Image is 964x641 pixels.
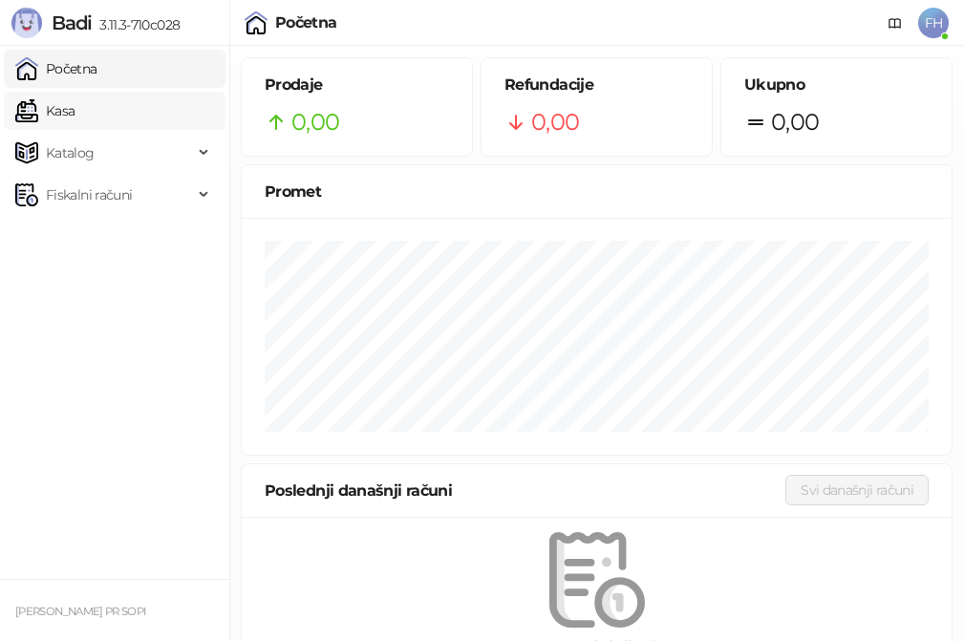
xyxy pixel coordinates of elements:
[52,11,92,34] span: Badi
[785,475,929,505] button: Svi današnji računi
[291,104,339,140] span: 0,00
[771,104,819,140] span: 0,00
[15,92,75,130] a: Kasa
[92,16,180,33] span: 3.11.3-710c028
[880,8,910,38] a: Dokumentacija
[275,15,337,31] div: Početna
[11,8,42,38] img: Logo
[918,8,949,38] span: FH
[15,50,97,88] a: Početna
[531,104,579,140] span: 0,00
[46,176,132,214] span: Fiskalni računi
[265,479,785,502] div: Poslednji današnji računi
[265,74,449,96] h5: Prodaje
[504,74,689,96] h5: Refundacije
[46,134,95,172] span: Katalog
[265,180,929,203] div: Promet
[744,74,929,96] h5: Ukupno
[15,605,147,618] small: [PERSON_NAME] PR SOPI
